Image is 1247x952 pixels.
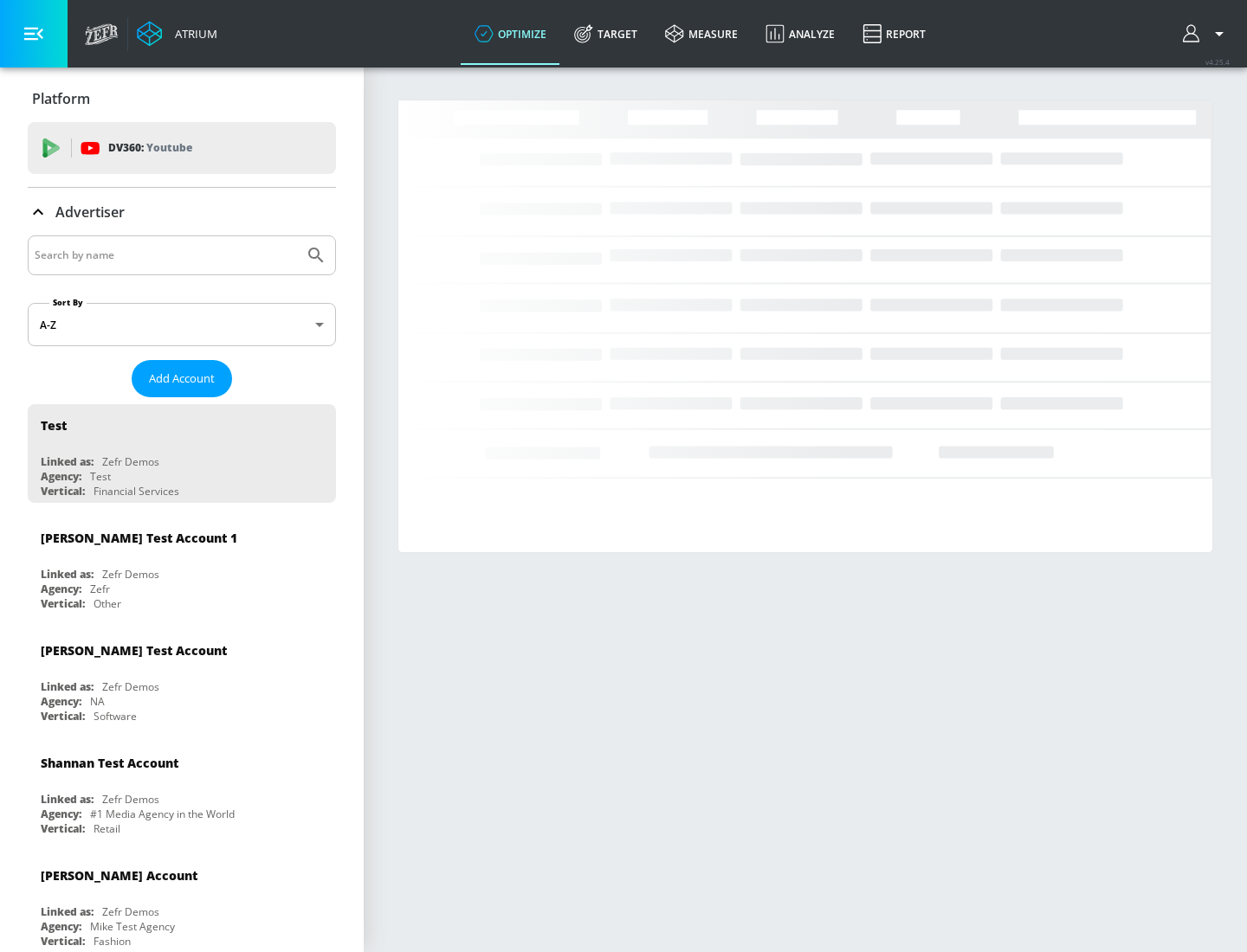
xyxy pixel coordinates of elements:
[28,742,336,840] div: Shannan Test AccountLinked as:Zefr DemosAgency:#1 Media Agency in the WorldVertical:Retail
[28,629,336,728] div: [PERSON_NAME] Test AccountLinked as:Zefr DemosAgency:NAVertical:Software
[28,303,336,346] div: A-Z
[41,530,237,546] div: [PERSON_NAME] Test Account 1
[28,404,336,503] div: TestLinked as:Zefr DemosAgency:TestVertical:Financial Services
[149,369,215,389] span: Add Account
[102,454,159,469] div: Zefr Demos
[651,3,752,65] a: measure
[41,867,197,884] div: [PERSON_NAME] Account
[94,596,121,611] div: Other
[102,567,159,582] div: Zefr Demos
[90,807,235,821] div: #1 Media Agency in the World
[849,3,940,65] a: Report
[55,203,125,222] p: Advertiser
[560,3,651,65] a: Target
[41,709,85,724] div: Vertical:
[49,297,87,308] label: Sort By
[90,919,175,934] div: Mike Test Agency
[28,122,336,174] div: DV360: Youtube
[146,138,192,157] p: Youtube
[32,89,90,108] p: Platform
[1205,57,1230,67] span: v 4.25.4
[35,244,297,267] input: Search by name
[168,26,217,42] div: Atrium
[28,188,336,236] div: Advertiser
[41,792,94,807] div: Linked as:
[94,484,179,499] div: Financial Services
[41,821,85,836] div: Vertical:
[28,517,336,615] div: [PERSON_NAME] Test Account 1Linked as:Zefr DemosAgency:ZefrVertical:Other
[102,792,159,807] div: Zefr Demos
[28,74,336,123] div: Platform
[132,360,232,397] button: Add Account
[752,3,849,65] a: Analyze
[41,807,81,821] div: Agency:
[137,21,217,47] a: Atrium
[41,904,94,919] div: Linked as:
[90,694,105,709] div: NA
[90,582,110,596] div: Zefr
[461,3,560,65] a: optimize
[41,642,227,659] div: [PERSON_NAME] Test Account
[41,934,85,949] div: Vertical:
[102,904,159,919] div: Zefr Demos
[108,138,192,158] p: DV360:
[41,596,85,611] div: Vertical:
[94,709,137,724] div: Software
[94,821,120,836] div: Retail
[41,417,67,434] div: Test
[41,567,94,582] div: Linked as:
[41,755,178,771] div: Shannan Test Account
[90,469,111,484] div: Test
[41,694,81,709] div: Agency:
[41,679,94,694] div: Linked as:
[41,469,81,484] div: Agency:
[41,919,81,934] div: Agency:
[102,679,159,694] div: Zefr Demos
[41,454,94,469] div: Linked as:
[94,934,131,949] div: Fashion
[41,582,81,596] div: Agency:
[41,484,85,499] div: Vertical:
